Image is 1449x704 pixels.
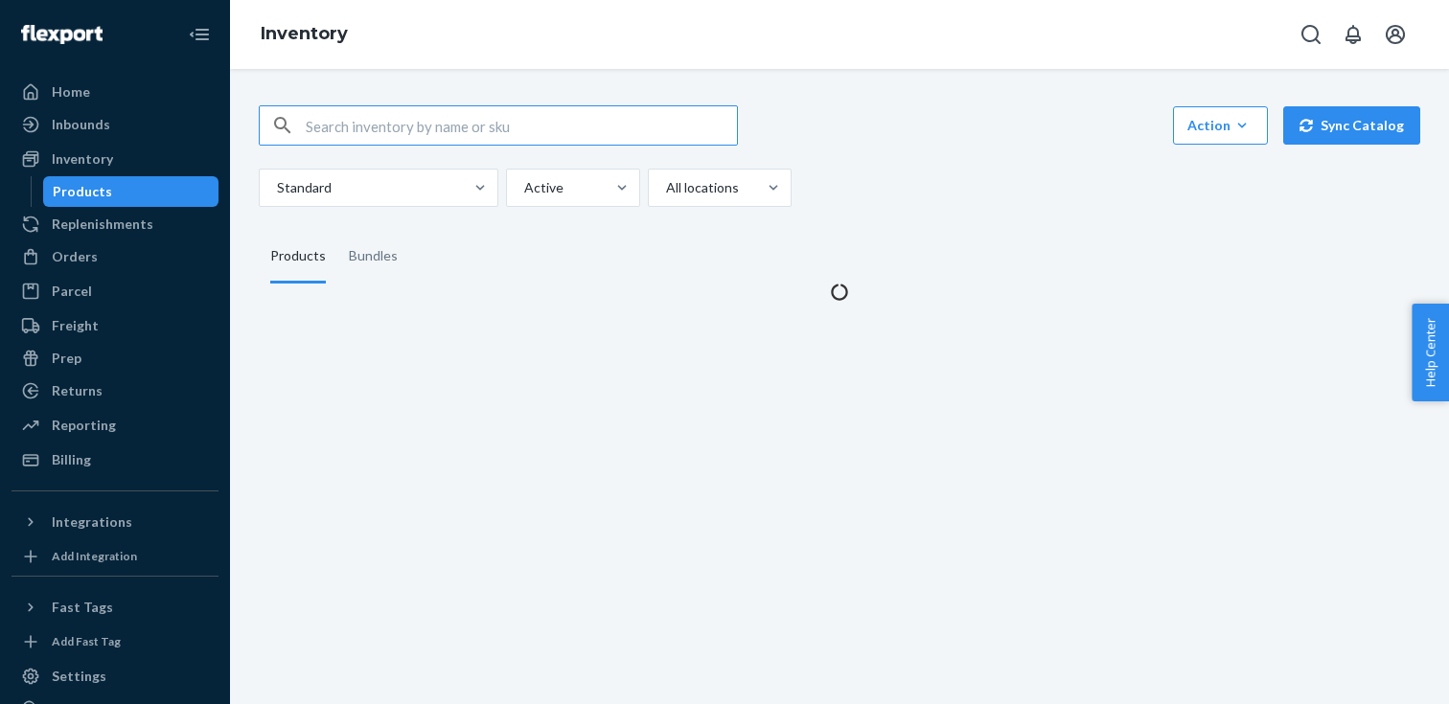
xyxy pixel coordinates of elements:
div: Add Integration [52,548,137,564]
div: Action [1187,116,1253,135]
input: All locations [664,178,666,197]
button: Help Center [1412,304,1449,401]
div: Replenishments [52,215,153,234]
input: Active [522,178,524,197]
a: Billing [11,444,218,475]
div: Reporting [52,416,116,435]
a: Products [43,176,219,207]
button: Sync Catalog [1283,106,1420,145]
div: Products [270,230,326,284]
div: Prep [52,349,81,368]
div: Integrations [52,512,132,532]
div: Add Fast Tag [52,633,121,649]
ol: breadcrumbs [245,7,363,62]
a: Add Integration [11,545,218,568]
input: Search inventory by name or sku [306,106,737,145]
a: Add Fast Tag [11,630,218,653]
a: Inventory [11,144,218,174]
div: Returns [52,381,103,400]
a: Home [11,77,218,107]
a: Parcel [11,276,218,307]
a: Replenishments [11,209,218,239]
div: Parcel [52,282,92,301]
div: Inventory [52,149,113,169]
a: Orders [11,241,218,272]
div: Home [52,82,90,102]
a: Prep [11,343,218,374]
button: Integrations [11,507,218,537]
a: Inbounds [11,109,218,140]
button: Action [1173,106,1268,145]
div: Products [53,182,112,201]
div: Orders [52,247,98,266]
div: Settings [52,667,106,686]
button: Open account menu [1376,15,1414,54]
input: Standard [275,178,277,197]
a: Freight [11,310,218,341]
a: Reporting [11,410,218,441]
div: Bundles [349,230,398,284]
div: Billing [52,450,91,469]
a: Returns [11,375,218,406]
button: Open Search Box [1292,15,1330,54]
button: Close Navigation [180,15,218,54]
img: Flexport logo [21,25,103,44]
a: Inventory [261,23,348,44]
div: Inbounds [52,115,110,134]
a: Settings [11,661,218,692]
button: Open notifications [1334,15,1372,54]
div: Fast Tags [52,598,113,617]
button: Fast Tags [11,592,218,623]
div: Freight [52,316,99,335]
